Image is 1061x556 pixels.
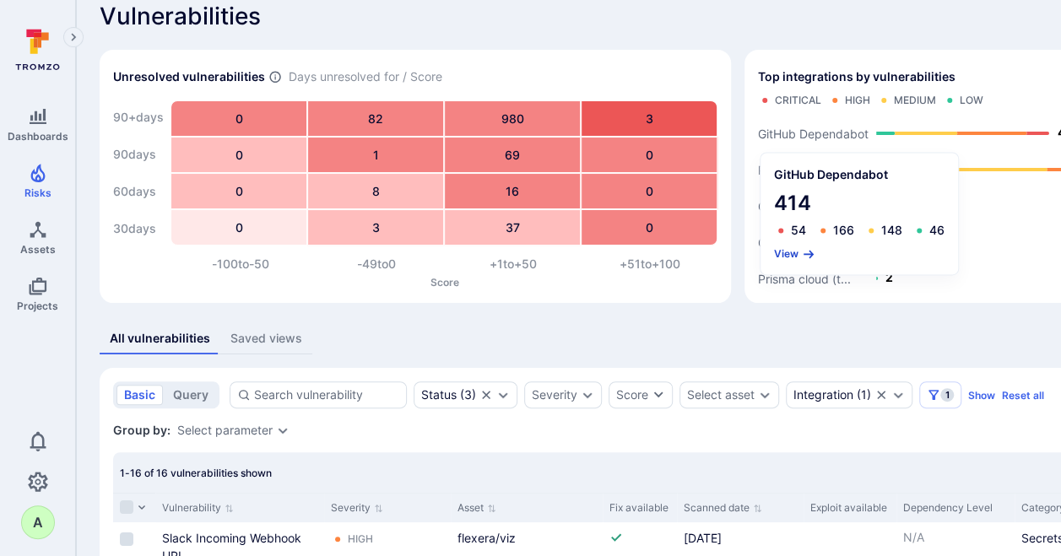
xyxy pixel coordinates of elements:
button: Clear selection [874,388,888,402]
text: GitHub Dependabot [758,127,869,141]
span: Dashboards [8,130,68,143]
div: 8 [308,174,443,208]
button: Select asset [687,388,755,402]
button: Expand dropdown [496,388,510,402]
button: Sort by Vulnerability [162,501,234,515]
button: Status(3) [421,388,476,402]
button: Expand navigation menu [63,27,84,47]
div: grouping parameters [177,424,290,437]
button: basic [116,385,163,405]
div: +51 to +100 [582,256,718,273]
input: Search vulnerability [254,386,399,403]
div: Exploit available [810,500,890,516]
h2: Unresolved vulnerabilities [113,68,265,85]
div: 0 [582,210,717,245]
span: Number of vulnerabilities in status ‘Open’ ‘Triaged’ and ‘In process’ divided by score and scanne... [268,68,282,86]
button: Expand dropdown [581,388,594,402]
div: 30 days [113,212,164,246]
div: Fix available [609,500,670,516]
button: Filters [919,381,961,408]
button: A [21,505,55,539]
div: 54 [791,224,806,237]
div: andras.nemes@snowsoftware.com [21,505,55,539]
span: 1-16 of 16 vulnerabilities shown [120,467,272,479]
span: Vulnerabilities [100,3,261,30]
button: Integration(1) [793,388,871,402]
div: 1 [308,138,443,172]
button: Select parameter [177,424,273,437]
div: Critical [775,94,821,107]
div: 980 [445,101,580,136]
div: 69 [445,138,580,172]
div: ( 3 ) [421,388,476,402]
button: Score [609,381,673,408]
p: N/A [903,529,1008,546]
div: -49 to 0 [309,256,446,273]
span: Assets [20,243,56,256]
div: 16 [445,174,580,208]
button: Expand dropdown [758,388,771,402]
a: flexera/viz [457,531,516,545]
span: Days unresolved for / Score [289,68,442,86]
div: 90 days [113,138,164,171]
div: +1 to +50 [445,256,582,273]
div: 0 [171,174,306,208]
div: 0 [582,138,717,172]
div: High [845,94,870,107]
div: Integration [793,388,853,402]
div: Dependency Level [903,500,1008,516]
div: Medium [894,94,936,107]
p: Score [172,276,717,289]
div: High [348,532,373,546]
i: Expand navigation menu [68,30,79,45]
button: Reset all [1002,389,1044,402]
button: View [774,247,815,260]
div: 82 [308,101,443,136]
span: Select row [120,532,133,546]
div: All vulnerabilities [110,330,210,347]
button: Expand dropdown [276,424,290,437]
div: 60 days [113,175,164,208]
button: Severity [532,388,577,402]
span: Risks [24,186,51,199]
text: Prisma cloud (t... [758,272,851,286]
div: 0 [582,174,717,208]
div: -100 to -50 [172,256,309,273]
div: 3 [308,210,443,245]
button: query [165,385,216,405]
div: ( 1 ) [793,388,871,402]
div: [DATE] [684,529,797,547]
div: 37 [445,210,580,245]
span: Select all rows [120,500,133,514]
div: 3 [582,101,717,136]
button: Clear selection [479,388,493,402]
div: 0 [171,101,306,136]
span: Top integrations by vulnerabilities [758,68,955,85]
button: Sort by Scanned date [684,501,762,515]
div: 46 [929,224,945,237]
div: 90+ days [113,100,164,134]
span: Projects [17,300,58,312]
div: 0 [171,210,306,245]
span: GitHub Dependabot [774,166,945,183]
span: Group by: [113,422,171,439]
button: Show [968,389,995,402]
button: Sort by Asset [457,501,496,515]
button: Sort by Severity [331,501,383,515]
div: 148 [881,224,902,237]
div: 0 [171,138,306,172]
div: Saved views [230,330,302,347]
span: 1 [940,388,954,402]
span: 414 [774,190,945,217]
div: Low [960,94,983,107]
div: 166 [833,224,854,237]
button: Expand dropdown [891,388,905,402]
div: Status [421,388,457,402]
div: Score [616,386,648,403]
